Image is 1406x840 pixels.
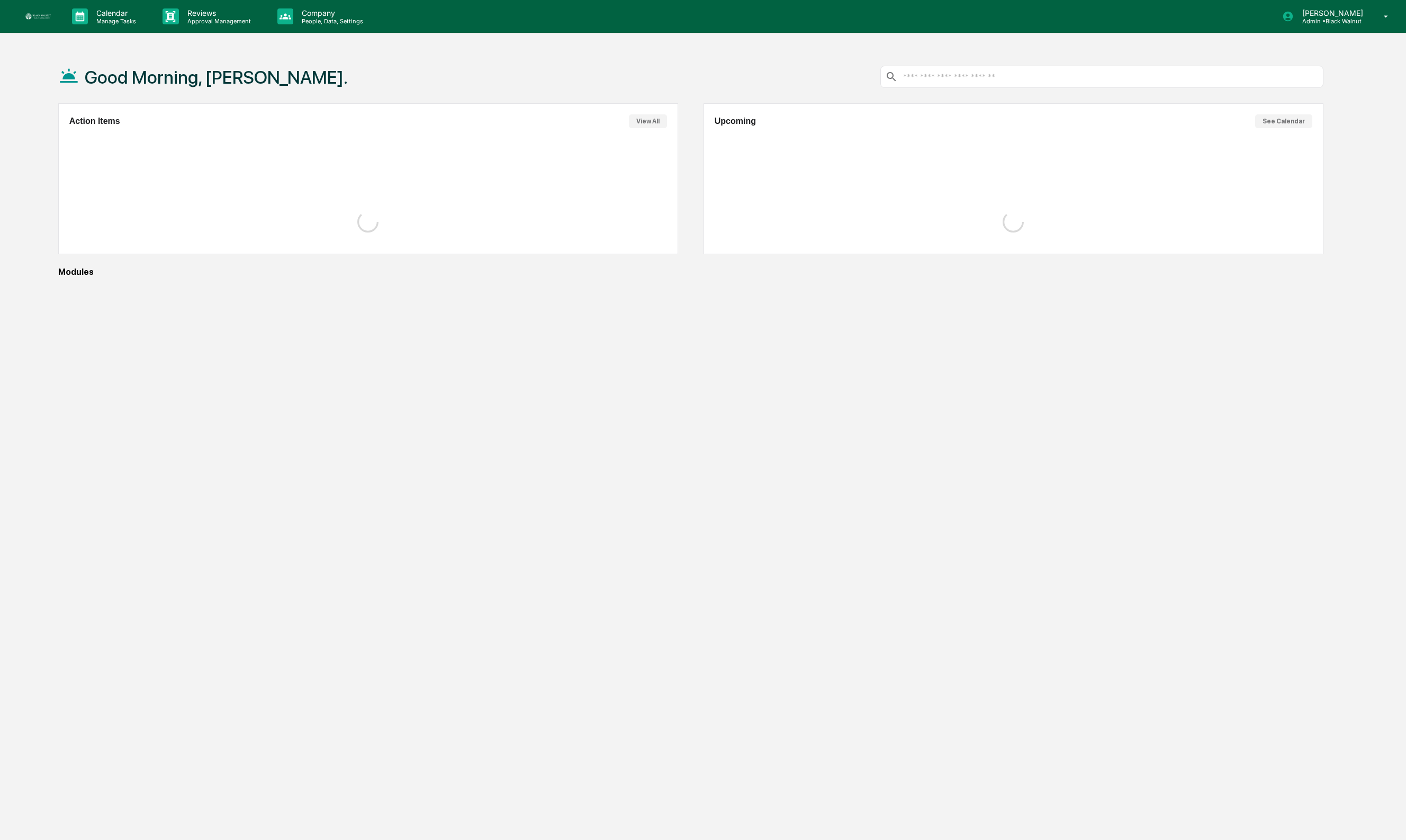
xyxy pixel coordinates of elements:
div: Modules [58,267,1323,277]
button: View All [629,114,667,128]
p: Calendar [88,8,141,17]
p: Admin • Black Walnut [1294,17,1368,25]
p: Company [293,8,368,17]
h2: Action Items [69,117,120,126]
p: Approval Management [179,17,256,25]
p: Manage Tasks [88,17,141,25]
img: logo [25,13,51,20]
p: People, Data, Settings [293,17,368,25]
p: [PERSON_NAME] [1294,8,1368,17]
h2: Upcoming [715,117,756,126]
button: See Calendar [1255,114,1312,128]
h1: Good Morning, [PERSON_NAME]. [85,67,348,88]
p: Reviews [179,8,256,17]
